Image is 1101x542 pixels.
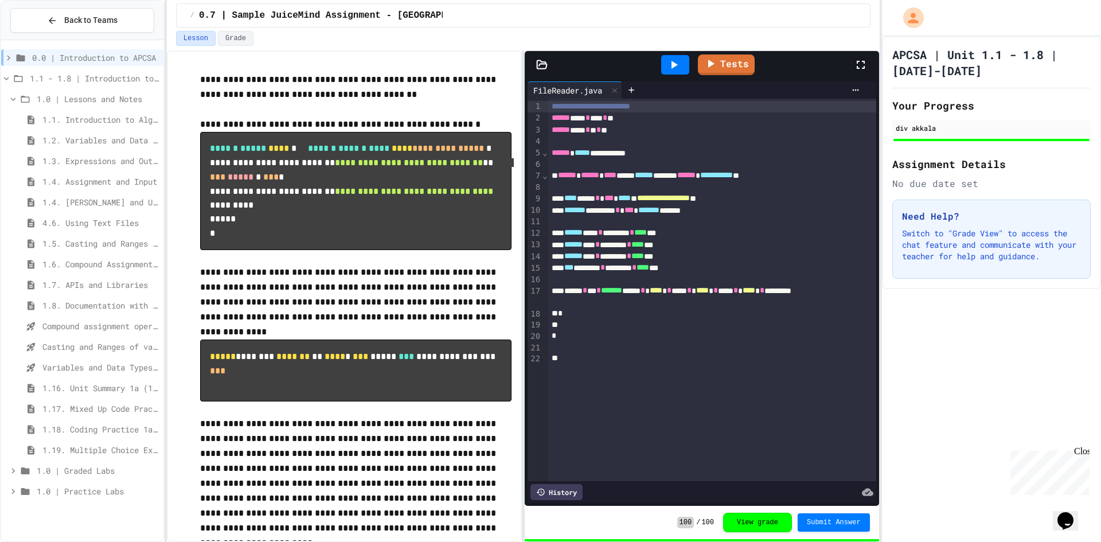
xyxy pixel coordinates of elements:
div: 1 [528,101,542,112]
h2: Assignment Details [892,156,1091,172]
button: Back to Teams [10,8,154,33]
div: 20 [528,331,542,342]
button: Submit Answer [798,513,870,532]
h3: Need Help? [902,209,1081,223]
span: 1.16. Unit Summary 1a (1.1-1.6) [42,382,159,394]
p: Switch to "Grade View" to access the chat feature and communicate with your teacher for help and ... [902,228,1081,262]
span: Variables and Data Types - Quiz [42,361,159,373]
span: Casting and Ranges of variables - Quiz [42,341,159,353]
span: 1.3. Expressions and Output [New] [42,155,159,167]
span: 0.7 | Sample JuiceMind Assignment - [GEOGRAPHIC_DATA] [199,9,491,22]
span: 1.0 | Lessons and Notes [37,93,159,105]
div: 18 [528,309,542,320]
span: Back to Teams [64,14,118,26]
iframe: chat widget [1006,446,1090,495]
div: 3 [528,124,542,136]
span: 1.17. Mixed Up Code Practice 1.1-1.6 [42,403,159,415]
span: 4.6. Using Text Files [42,217,159,229]
div: 17 [528,286,542,309]
div: 6 [528,159,542,170]
span: / [190,11,194,20]
div: FileReader.java [528,84,608,96]
div: 13 [528,239,542,251]
span: 1.4. Assignment and Input [42,176,159,188]
iframe: chat widget [1053,496,1090,531]
span: 1.18. Coding Practice 1a (1.1-1.6) [42,423,159,435]
div: 22 [528,353,542,365]
h2: Your Progress [892,98,1091,114]
div: 8 [528,182,542,193]
span: 100 [701,518,714,527]
div: 7 [528,170,542,182]
div: Chat with us now!Close [5,5,79,73]
div: 19 [528,319,542,331]
div: 9 [528,193,542,205]
div: div akkala [896,123,1087,133]
div: 12 [528,228,542,239]
div: 16 [528,274,542,286]
a: Tests [698,54,755,75]
span: 1.7. APIs and Libraries [42,279,159,291]
div: 14 [528,251,542,263]
span: Fold line [542,171,548,180]
span: 1.0 | Practice Labs [37,485,159,497]
div: 2 [528,112,542,124]
div: 21 [528,342,542,354]
span: 1.8. Documentation with Comments and Preconditions [42,299,159,311]
span: 1.5. Casting and Ranges of Values [42,237,159,249]
span: 100 [677,517,694,528]
span: 1.19. Multiple Choice Exercises for Unit 1a (1.1-1.6) [42,444,159,456]
span: 1.6. Compound Assignment Operators [42,258,159,270]
span: Compound assignment operators - Quiz [42,320,159,332]
span: 1.0 | Graded Labs [37,465,159,477]
div: 5 [528,147,542,159]
span: 1.4. [PERSON_NAME] and User Input [42,196,159,208]
span: 1.1 - 1.8 | Introduction to Java [30,72,159,84]
span: Fold line [542,148,548,157]
span: / [696,518,700,527]
h1: APCSA | Unit 1.1 - 1.8 | [DATE]-[DATE] [892,46,1091,79]
span: 0.0 | Introduction to APCSA [32,52,159,64]
div: 4 [528,136,542,147]
div: FileReader.java [528,81,622,99]
div: 10 [528,205,542,216]
button: Grade [218,31,253,46]
div: No due date set [892,177,1091,190]
button: Lesson [176,31,216,46]
button: View grade [723,513,792,532]
div: History [530,484,583,500]
div: My Account [891,5,927,31]
span: Submit Answer [807,518,861,527]
span: 1.1. Introduction to Algorithms, Programming, and Compilers [42,114,159,126]
div: 11 [528,216,542,228]
div: 15 [528,263,542,274]
span: 1.2. Variables and Data Types [42,134,159,146]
